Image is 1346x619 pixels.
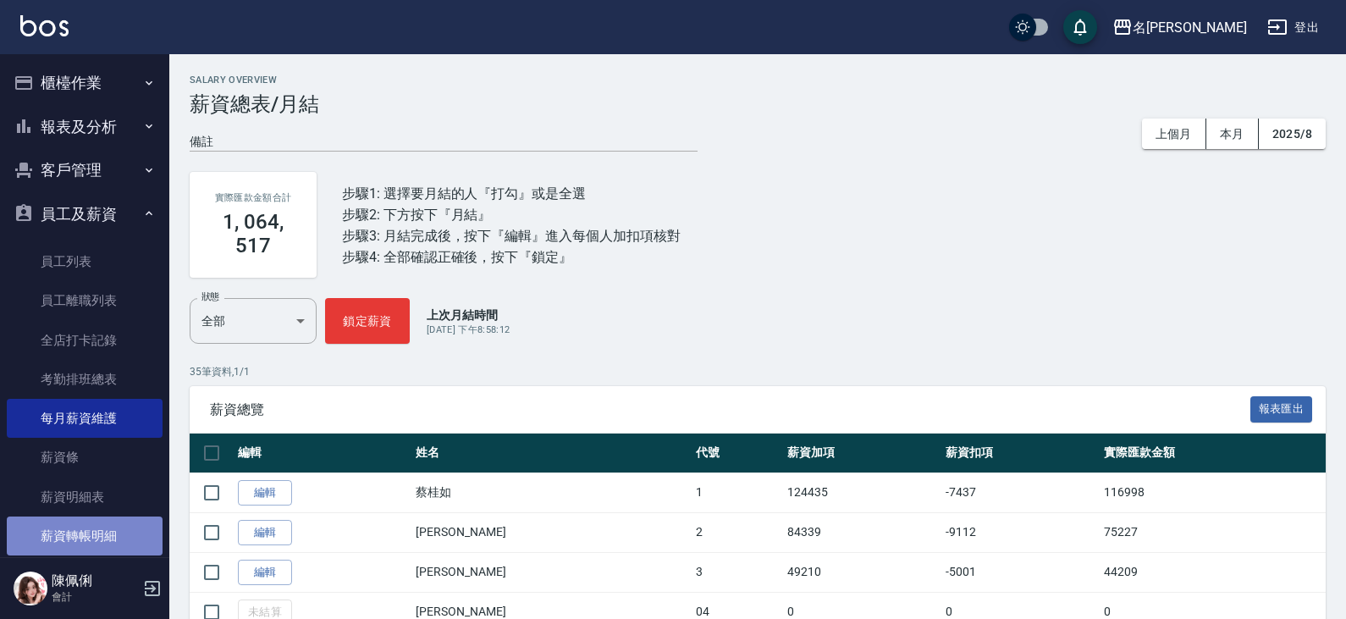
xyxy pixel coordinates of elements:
[427,324,510,335] span: [DATE] 下午8:58:12
[1250,401,1313,417] a: 報表匯出
[7,517,163,555] a: 薪資轉帳明細
[1100,434,1326,473] th: 實際匯款金額
[692,473,783,512] td: 1
[7,360,163,399] a: 考勤排班總表
[1100,473,1326,512] td: 116998
[52,572,138,589] h5: 陳佩俐
[342,183,681,204] div: 步驟1: 選擇要月結的人『打勾』或是全選
[941,512,1100,552] td: -9112
[210,210,296,257] h3: 1, 064, 517
[238,520,292,546] a: 編輯
[1106,10,1254,45] button: 名[PERSON_NAME]
[427,307,510,323] p: 上次月結時間
[342,246,681,268] div: 步驟4: 全部確認正確後，按下『鎖定』
[1063,10,1097,44] button: save
[7,148,163,192] button: 客戶管理
[7,321,163,360] a: 全店打卡記錄
[783,552,941,592] td: 49210
[52,589,138,605] p: 會計
[411,512,692,552] td: [PERSON_NAME]
[1260,12,1326,43] button: 登出
[692,512,783,552] td: 2
[1133,17,1247,38] div: 名[PERSON_NAME]
[210,401,1250,418] span: 薪資總覽
[941,473,1100,512] td: -7437
[411,473,692,512] td: 蔡桂如
[234,434,411,473] th: 編輯
[941,552,1100,592] td: -5001
[190,92,1326,116] h3: 薪資總表/月結
[14,572,47,605] img: Person
[238,560,292,586] a: 編輯
[201,290,219,303] label: 狀態
[692,552,783,592] td: 3
[342,204,681,225] div: 步驟2: 下方按下『月結』
[783,473,941,512] td: 124435
[941,434,1100,473] th: 薪資扣項
[411,434,692,473] th: 姓名
[1250,396,1313,423] button: 報表匯出
[342,225,681,246] div: 步驟3: 月結完成後，按下『編輯』進入每個人加扣項核對
[20,15,69,36] img: Logo
[210,192,296,203] h2: 實際匯款金額合計
[7,399,163,438] a: 每月薪資維護
[325,298,410,344] button: 鎖定薪資
[190,364,1326,379] p: 35 筆資料, 1 / 1
[7,192,163,236] button: 員工及薪資
[1100,552,1326,592] td: 44209
[7,105,163,149] button: 報表及分析
[238,480,292,506] a: 編輯
[7,438,163,477] a: 薪資條
[783,434,941,473] th: 薪資加項
[411,552,692,592] td: [PERSON_NAME]
[692,434,783,473] th: 代號
[7,281,163,320] a: 員工離職列表
[783,512,941,552] td: 84339
[1100,512,1326,552] td: 75227
[1142,119,1206,150] button: 上個月
[190,75,1326,86] h2: Salary Overview
[190,298,317,344] div: 全部
[1206,119,1259,150] button: 本月
[7,61,163,105] button: 櫃檯作業
[1259,119,1326,150] button: 2025/8
[7,242,163,281] a: 員工列表
[7,478,163,517] a: 薪資明細表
